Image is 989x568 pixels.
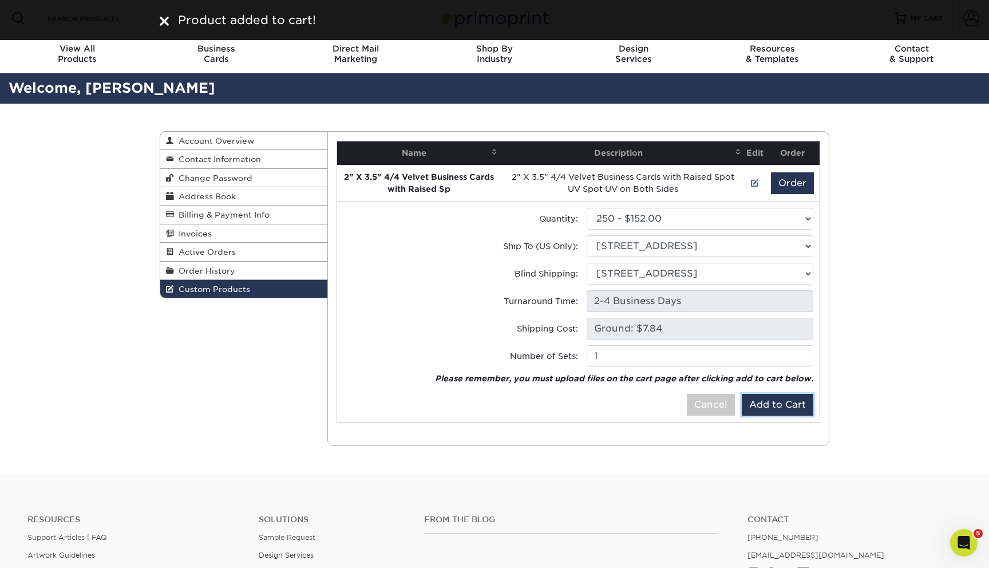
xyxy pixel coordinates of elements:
a: Artwork Guidelines [27,551,95,559]
a: Invoices [160,224,327,243]
div: Industry [425,44,564,64]
th: Name [337,141,501,165]
label: Ship To (US Only): [503,240,578,252]
strong: 2" X 3.5" 4/4 Velvet Business Cards with Raised Sp [344,172,494,194]
a: Contact [747,515,962,524]
th: Description [501,141,745,165]
img: close [160,17,169,26]
label: Turnaround Time: [504,295,578,307]
div: Cards [147,44,286,64]
span: Invoices [174,229,212,238]
a: Design Services [259,551,314,559]
a: Active Orders [160,243,327,261]
div: & Support [842,44,981,64]
span: Address Book [174,192,236,201]
span: Custom Products [174,285,250,294]
th: Edit [745,141,765,165]
a: BusinessCards [147,37,286,73]
em: Please remember, you must upload files on the cart page after clicking add to cart below. [435,374,813,383]
th: Order [765,141,820,165]
button: Order [771,172,814,194]
a: Support Articles | FAQ [27,533,107,542]
button: Cancel [687,394,735,416]
h4: From the Blog [424,515,717,524]
a: Order History [160,262,327,280]
label: Shipping Cost: [517,322,578,334]
a: Shop ByIndustry [425,37,564,73]
div: Marketing [286,44,425,64]
span: Direct Mail [286,44,425,54]
span: Design [564,44,703,54]
span: Business [147,44,286,54]
span: Order History [174,266,235,275]
h4: Resources [27,515,242,524]
a: [PHONE_NUMBER] [747,533,818,542]
a: Direct MailMarketing [286,37,425,73]
div: & Templates [703,44,842,64]
a: Contact Information [160,150,327,168]
a: DesignServices [564,37,703,73]
input: Pending [587,318,813,340]
span: 5 [974,529,983,538]
a: Sample Request [259,533,315,542]
span: Contact Information [174,155,261,164]
h4: Solutions [259,515,407,524]
span: Account Overview [174,136,254,145]
span: Billing & Payment Info [174,210,270,219]
span: Shop By [425,44,564,54]
span: Product added to cart! [178,13,316,27]
label: Number of Sets: [510,350,578,362]
a: Billing & Payment Info [160,206,327,224]
div: Products [8,44,147,64]
span: Active Orders [174,247,236,257]
a: View AllProducts [8,37,147,73]
span: View All [8,44,147,54]
label: Quantity: [539,212,578,224]
span: Resources [703,44,842,54]
div: Services [564,44,703,64]
a: [EMAIL_ADDRESS][DOMAIN_NAME] [747,551,884,559]
span: Contact [842,44,981,54]
a: Address Book [160,187,327,206]
iframe: Intercom live chat [950,529,978,557]
label: Blind Shipping: [515,267,578,279]
a: Resources& Templates [703,37,842,73]
a: Contact& Support [842,37,981,73]
a: Change Password [160,169,327,187]
span: Change Password [174,173,252,183]
td: 2" X 3.5" 4/4 Velvet Business Cards with Raised Spot UV Spot UV on Both Sides [501,165,745,201]
a: Custom Products [160,280,327,298]
a: Account Overview [160,132,327,150]
button: Add to Cart [742,394,813,416]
